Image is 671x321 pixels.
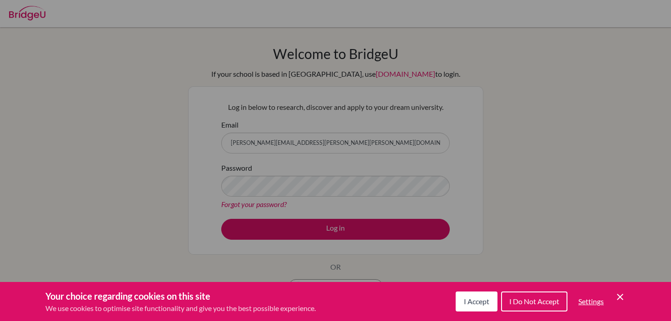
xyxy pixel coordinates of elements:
[571,292,611,311] button: Settings
[456,291,497,311] button: I Accept
[45,289,316,303] h3: Your choice regarding cookies on this site
[464,297,489,306] span: I Accept
[45,303,316,314] p: We use cookies to optimise site functionality and give you the best possible experience.
[578,297,604,306] span: Settings
[615,291,626,302] button: Save and close
[501,291,567,311] button: I Do Not Accept
[509,297,559,306] span: I Do Not Accept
